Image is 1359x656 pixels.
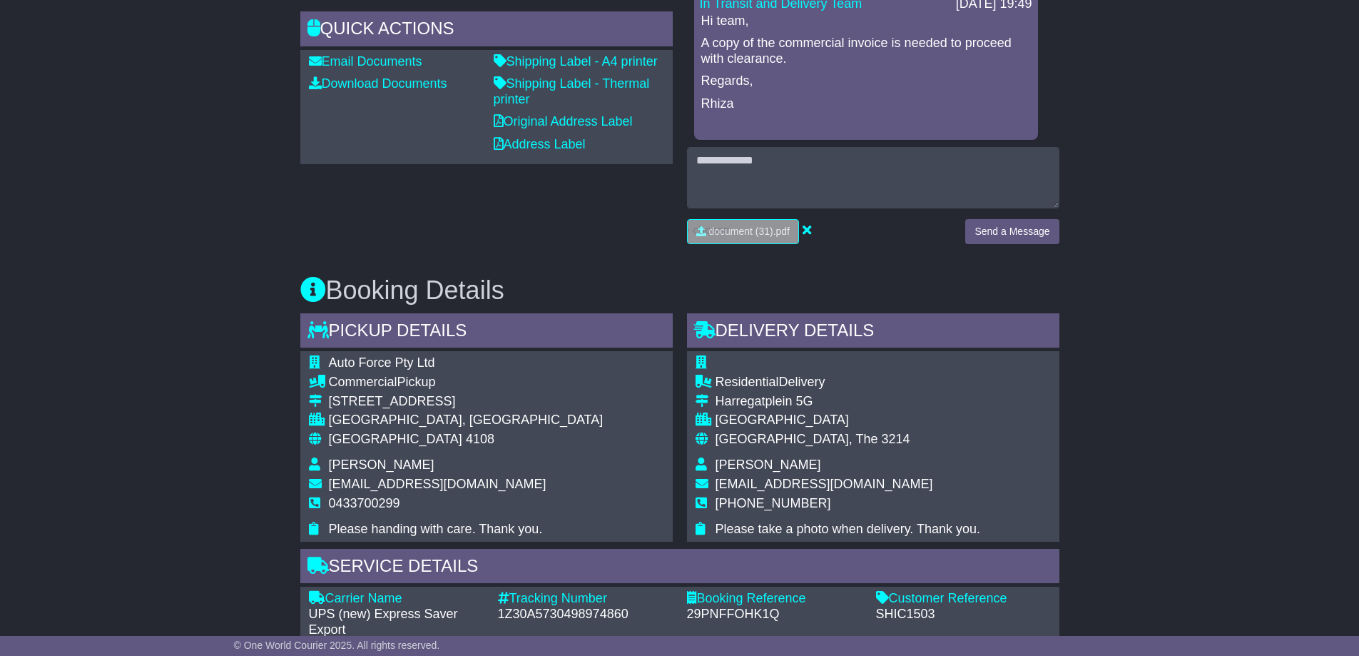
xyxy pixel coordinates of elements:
[309,76,447,91] a: Download Documents
[329,375,397,389] span: Commercial
[716,496,831,510] span: [PHONE_NUMBER]
[716,522,981,536] span: Please take a photo when delivery. Thank you.
[498,591,673,607] div: Tracking Number
[716,375,981,390] div: Delivery
[876,607,1051,622] div: SHIC1503
[716,394,981,410] div: Harregatplein 5G
[494,114,633,128] a: Original Address Label
[329,413,604,428] div: [GEOGRAPHIC_DATA], [GEOGRAPHIC_DATA]
[300,549,1059,587] div: Service Details
[716,432,878,446] span: [GEOGRAPHIC_DATA], The
[494,76,650,106] a: Shipping Label - Thermal printer
[494,137,586,151] a: Address Label
[300,313,673,352] div: Pickup Details
[701,74,1031,89] p: Regards,
[329,375,604,390] div: Pickup
[329,522,543,536] span: Please handing with care. Thank you.
[716,375,779,389] span: Residential
[329,432,462,446] span: [GEOGRAPHIC_DATA]
[466,432,494,446] span: 4108
[965,219,1059,244] button: Send a Message
[329,394,604,410] div: [STREET_ADDRESS]
[716,413,981,428] div: [GEOGRAPHIC_DATA]
[494,54,658,69] a: Shipping Label - A4 printer
[309,54,422,69] a: Email Documents
[882,432,910,446] span: 3214
[716,458,821,472] span: [PERSON_NAME]
[876,591,1051,607] div: Customer Reference
[687,607,862,622] div: 29PNFFOHK1Q
[309,607,484,637] div: UPS (new) Express Saver Export
[498,607,673,622] div: 1Z30A5730498974860
[716,477,933,491] span: [EMAIL_ADDRESS][DOMAIN_NAME]
[329,458,434,472] span: [PERSON_NAME]
[701,96,1031,112] p: Rhiza
[687,591,862,607] div: Booking Reference
[329,355,435,370] span: Auto Force Pty Ltd
[701,36,1031,66] p: A copy of the commercial invoice is needed to proceed with clearance.
[687,313,1059,352] div: Delivery Details
[234,640,440,651] span: © One World Courier 2025. All rights reserved.
[309,591,484,607] div: Carrier Name
[329,477,546,491] span: [EMAIL_ADDRESS][DOMAIN_NAME]
[701,14,1031,29] p: Hi team,
[300,11,673,50] div: Quick Actions
[300,276,1059,305] h3: Booking Details
[329,496,400,510] span: 0433700299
